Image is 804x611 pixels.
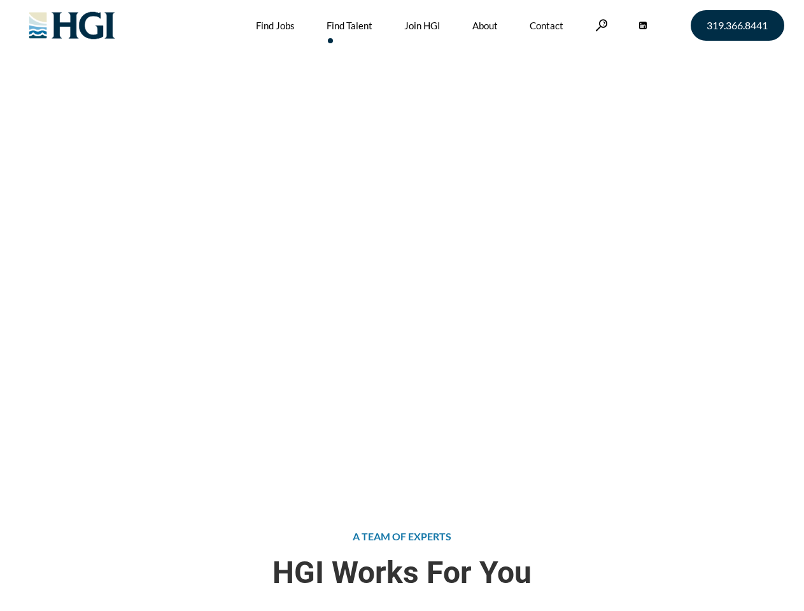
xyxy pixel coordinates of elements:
[182,174,230,186] span: Find Talent
[151,174,178,186] a: Home
[595,19,608,31] a: Search
[151,174,230,186] span: »
[151,102,376,166] span: Attract the Right Talent
[691,10,784,41] a: 319.366.8441
[20,555,784,590] span: HGI Works For You
[353,530,451,542] span: A TEAM OF EXPERTS
[707,20,768,31] span: 319.366.8441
